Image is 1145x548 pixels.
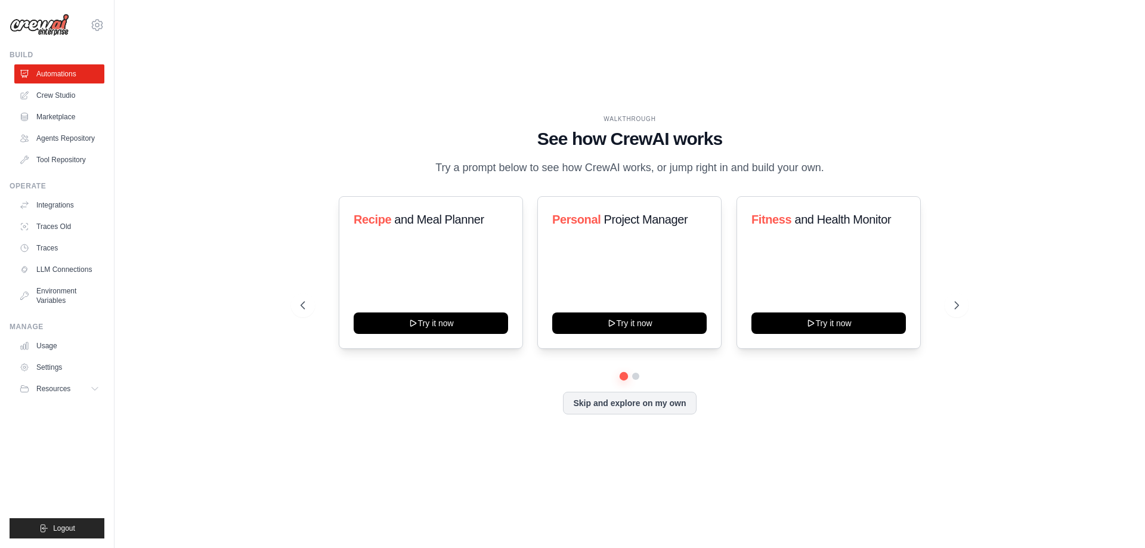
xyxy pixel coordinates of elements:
[394,213,484,226] span: and Meal Planner
[429,159,830,177] p: Try a prompt below to see how CrewAI works, or jump right in and build your own.
[354,312,508,334] button: Try it now
[36,384,70,394] span: Resources
[794,213,891,226] span: and Health Monitor
[14,196,104,215] a: Integrations
[604,213,688,226] span: Project Manager
[552,213,601,226] span: Personal
[1085,491,1145,548] iframe: Chat Widget
[14,281,104,310] a: Environment Variables
[10,322,104,332] div: Manage
[10,518,104,538] button: Logout
[14,358,104,377] a: Settings
[14,239,104,258] a: Traces
[10,50,104,60] div: Build
[751,213,791,226] span: Fitness
[14,150,104,169] a: Tool Repository
[14,217,104,236] a: Traces Old
[563,392,696,414] button: Skip and explore on my own
[301,114,959,123] div: WALKTHROUGH
[53,524,75,533] span: Logout
[552,312,707,334] button: Try it now
[14,107,104,126] a: Marketplace
[14,129,104,148] a: Agents Repository
[14,64,104,83] a: Automations
[10,14,69,36] img: Logo
[14,336,104,355] a: Usage
[354,213,391,226] span: Recipe
[14,260,104,279] a: LLM Connections
[14,379,104,398] button: Resources
[10,181,104,191] div: Operate
[301,128,959,150] h1: See how CrewAI works
[14,86,104,105] a: Crew Studio
[751,312,906,334] button: Try it now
